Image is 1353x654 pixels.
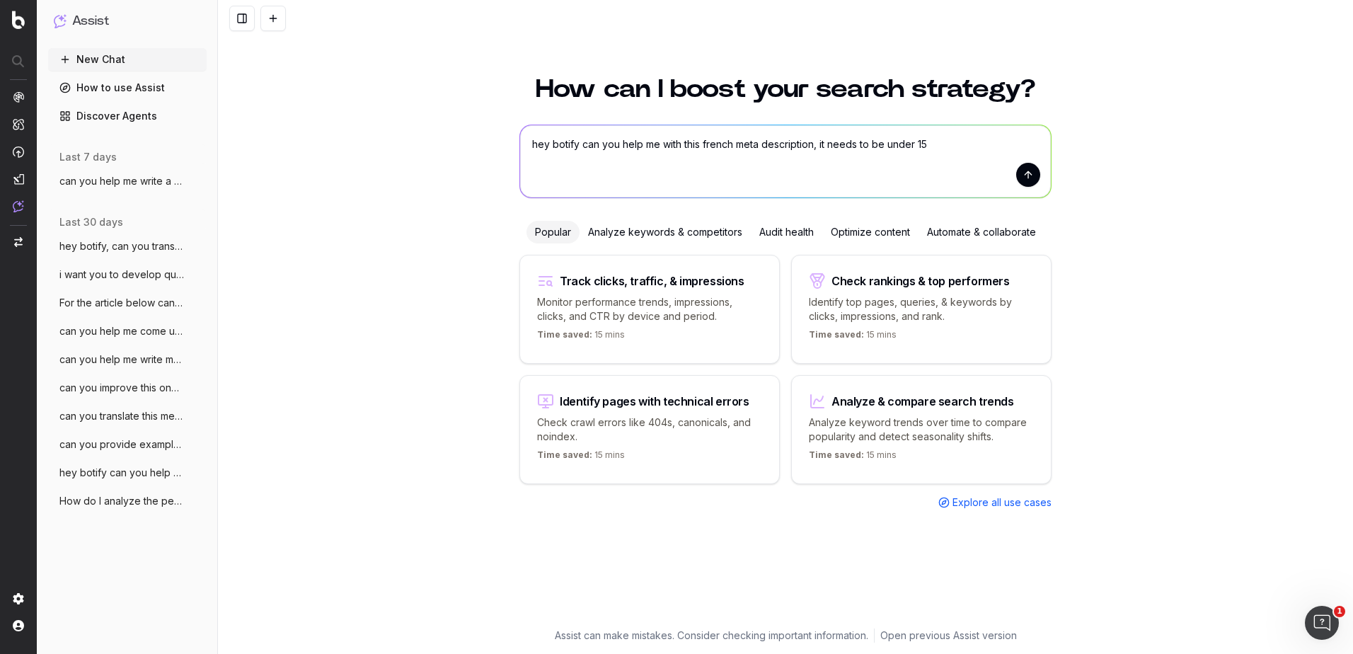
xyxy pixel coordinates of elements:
[59,352,184,367] span: can you help me write meta title and met
[48,433,207,456] button: can you provide examples or suggestions
[526,221,580,243] div: Popular
[519,76,1052,102] h1: How can I boost your search strategy?
[59,409,184,423] span: can you translate this meta title and de
[54,11,201,31] button: Assist
[59,324,184,338] span: can you help me come up with a suitable
[48,377,207,399] button: can you improve this onpage copy text fo
[520,125,1051,197] textarea: hey botify can you help me with this french meta description, it needs to be under 15
[13,146,24,158] img: Activation
[72,11,109,31] h1: Assist
[48,320,207,343] button: can you help me come up with a suitable
[54,14,67,28] img: Assist
[13,200,24,212] img: Assist
[1334,606,1345,617] span: 1
[48,348,207,371] button: can you help me write meta title and met
[537,449,592,460] span: Time saved:
[13,173,24,185] img: Studio
[48,292,207,314] button: For the article below can you come up wi
[952,495,1052,510] span: Explore all use cases
[880,629,1017,643] a: Open previous Assist version
[59,494,184,508] span: How do I analyze the performance of cert
[48,405,207,428] button: can you translate this meta title and de
[1305,606,1339,640] iframe: Intercom live chat
[13,620,24,631] img: My account
[537,449,625,466] p: 15 mins
[13,91,24,103] img: Analytics
[48,235,207,258] button: hey botify, can you translate the follow
[14,237,23,247] img: Switch project
[48,105,207,127] a: Discover Agents
[48,490,207,512] button: How do I analyze the performance of cert
[831,275,1010,287] div: Check rankings & top performers
[809,329,864,340] span: Time saved:
[59,174,184,188] span: can you help me write a story related to
[537,329,592,340] span: Time saved:
[13,118,24,130] img: Intelligence
[13,593,24,604] img: Setting
[48,461,207,484] button: hey botify can you help me translate thi
[555,629,868,643] p: Assist can make mistakes. Consider checking important information.
[59,150,117,164] span: last 7 days
[809,449,864,460] span: Time saved:
[560,275,744,287] div: Track clicks, traffic, & impressions
[59,437,184,452] span: can you provide examples or suggestions
[59,268,184,282] span: i want you to develop quests for a quiz
[48,263,207,286] button: i want you to develop quests for a quiz
[12,11,25,29] img: Botify logo
[48,48,207,71] button: New Chat
[59,381,184,395] span: can you improve this onpage copy text fo
[537,295,762,323] p: Monitor performance trends, impressions, clicks, and CTR by device and period.
[751,221,822,243] div: Audit health
[560,396,749,407] div: Identify pages with technical errors
[537,415,762,444] p: Check crawl errors like 404s, canonicals, and noindex.
[809,329,897,346] p: 15 mins
[59,215,123,229] span: last 30 days
[48,76,207,99] a: How to use Assist
[809,415,1034,444] p: Analyze keyword trends over time to compare popularity and detect seasonality shifts.
[831,396,1014,407] div: Analyze & compare search trends
[537,329,625,346] p: 15 mins
[822,221,919,243] div: Optimize content
[938,495,1052,510] a: Explore all use cases
[809,449,897,466] p: 15 mins
[809,295,1034,323] p: Identify top pages, queries, & keywords by clicks, impressions, and rank.
[59,239,184,253] span: hey botify, can you translate the follow
[59,466,184,480] span: hey botify can you help me translate thi
[919,221,1044,243] div: Automate & collaborate
[580,221,751,243] div: Analyze keywords & competitors
[48,170,207,193] button: can you help me write a story related to
[59,296,184,310] span: For the article below can you come up wi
